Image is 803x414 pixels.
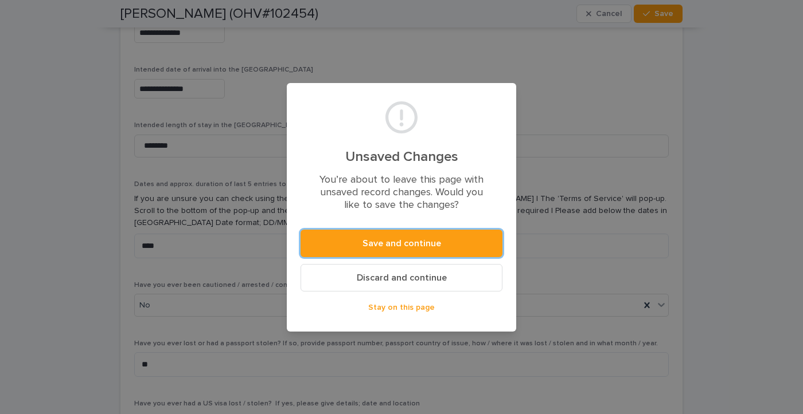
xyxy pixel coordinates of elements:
button: Discard and continue [301,264,502,291]
span: Stay on this page [368,303,435,312]
span: Save and continue [362,239,441,248]
span: Discard and continue [357,273,447,282]
p: You’re about to leave this page with unsaved record changes. Would you like to save the changes? [314,174,489,211]
h2: Unsaved Changes [314,149,489,165]
button: Stay on this page [301,298,502,317]
button: Save and continue [301,230,502,257]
